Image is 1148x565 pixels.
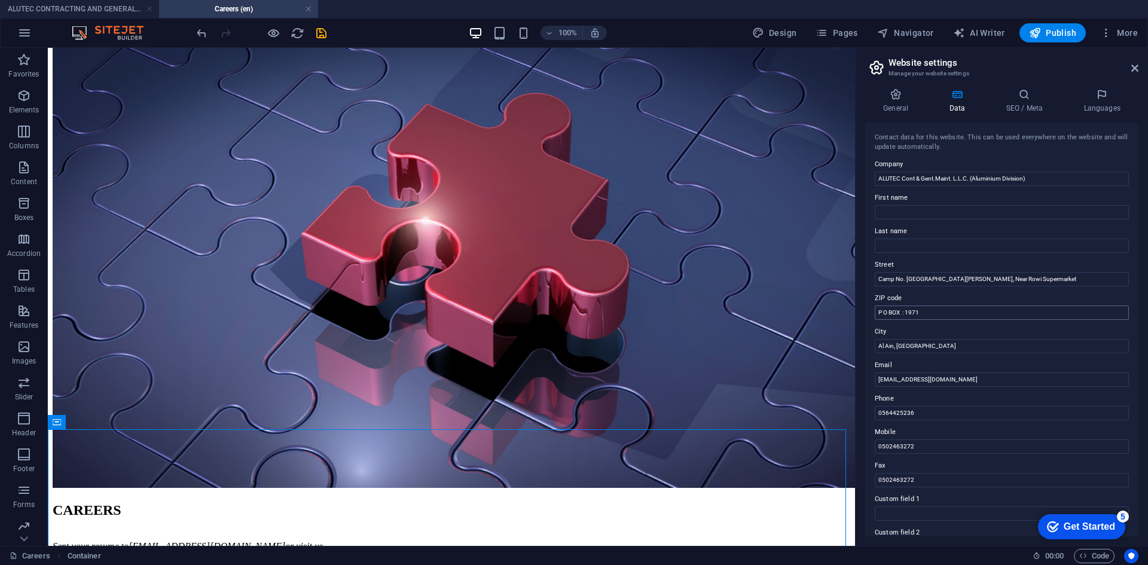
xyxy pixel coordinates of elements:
button: Navigator [872,23,939,42]
span: Code [1079,549,1109,563]
label: Custom field 1 [875,492,1129,506]
button: Click here to leave preview mode and continue editing [266,26,280,40]
button: Design [747,23,802,42]
span: Navigator [877,27,934,39]
p: Boxes [14,213,34,222]
h4: Languages [1065,88,1138,114]
p: Slider [15,392,33,402]
div: 5 [88,2,100,14]
span: : [1054,551,1055,560]
button: reload [290,26,304,40]
i: Undo: Change text (Ctrl+Z) [195,26,209,40]
button: AI Writer [948,23,1010,42]
label: First name [875,191,1129,205]
h4: General [865,88,931,114]
h2: Website settings [889,57,1138,68]
button: Usercentrics [1124,549,1138,563]
button: 100% [541,26,583,40]
div: Get Started [35,13,87,24]
div: Contact data for this website. This can be used everywhere on the website and will update automat... [875,133,1129,152]
label: Last name [875,224,1129,239]
p: Elements [9,105,39,115]
label: Email [875,358,1129,372]
div: Design (Ctrl+Alt+Y) [747,23,802,42]
p: Header [12,428,36,438]
button: Publish [1019,23,1086,42]
span: Design [752,27,797,39]
span: 00 00 [1045,549,1064,563]
p: Tables [13,285,35,294]
p: Features [10,320,38,330]
span: More [1100,27,1138,39]
h4: Careers (en) [159,2,318,16]
a: Click to cancel selection. Double-click to open Pages [10,549,50,563]
p: Favorites [8,69,39,79]
button: undo [194,26,209,40]
i: Save (Ctrl+S) [315,26,328,40]
span: Pages [816,27,857,39]
span: Click to select. Double-click to edit [68,549,101,563]
label: Custom field 2 [875,526,1129,540]
button: More [1095,23,1143,42]
label: Fax [875,459,1129,473]
label: City [875,325,1129,339]
p: Columns [9,141,39,151]
label: Street [875,258,1129,272]
label: ZIP code [875,291,1129,306]
img: Editor Logo [69,26,158,40]
h6: Session time [1033,549,1064,563]
button: Code [1074,549,1115,563]
p: Forms [13,500,35,509]
i: Reload page [291,26,304,40]
span: AI Writer [953,27,1005,39]
button: Pages [811,23,862,42]
p: Footer [13,464,35,474]
h6: 100% [558,26,578,40]
h4: Data [931,88,988,114]
button: save [314,26,328,40]
p: Images [12,356,36,366]
i: On resize automatically adjust zoom level to fit chosen device. [590,28,600,38]
h4: SEO / Meta [988,88,1065,114]
div: Get Started 5 items remaining, 0% complete [10,6,97,31]
label: Phone [875,392,1129,406]
p: Content [11,177,37,187]
span: Publish [1029,27,1076,39]
label: Mobile [875,425,1129,439]
nav: breadcrumb [68,549,101,563]
p: Accordion [7,249,41,258]
h3: Manage your website settings [889,68,1115,79]
label: Company [875,157,1129,172]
